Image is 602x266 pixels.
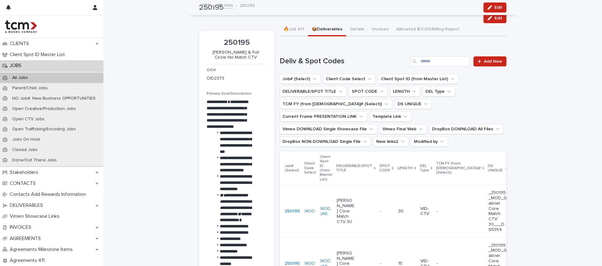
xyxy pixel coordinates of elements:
[420,206,432,217] p: VID-CTV
[207,68,216,72] span: OID#
[280,137,371,147] button: DropBox NON-DOWNLOAD Single File
[7,213,65,219] p: Vimeo Showcase Links
[207,92,251,96] span: Primary Goal/Description
[280,74,320,84] button: Job# (Select)
[346,23,368,36] button: Details
[7,258,50,263] p: Agreements 411
[7,224,36,230] p: INVOICES
[484,59,502,64] span: Add New
[7,127,81,132] p: Open Trafficking/Encoding Jobs
[199,1,210,8] a: JOBS
[320,154,332,183] p: Client Spot ID (from Master List)
[320,206,332,217] a: MOD (All)
[7,180,41,186] p: CONTACTS
[436,160,481,176] p: TCM FY (from [DEMOGRAPHIC_DATA]# (Select))
[378,74,458,84] button: Client Spot ID (from Master List)
[393,23,463,36] button: Allocated $/COG/Billing Report
[7,63,26,69] p: JOBS
[285,163,300,174] p: Job# (Select)
[336,163,372,174] p: DELIVERABLE/SPOT TITLE
[217,1,233,8] a: All Jobs
[7,170,43,175] p: Stakeholders
[337,198,355,224] p: [PERSON_NAME] Core Match CTV 30
[373,137,409,147] button: New links2
[207,75,224,82] p: OID2373
[280,57,408,66] h1: Deliv & Spot Codes
[7,86,53,91] p: Parent/Child Jobs
[349,86,388,96] button: SPOT CODE
[398,209,415,214] p: 30
[304,160,316,176] p: Client Code Select
[398,165,413,172] p: LENGTH
[379,163,390,174] p: SPOT CODE
[240,2,255,8] p: 250195
[280,86,346,96] button: DELIVERABLE/SPOT TITLE
[7,117,50,122] p: Open CTV Jobs
[285,209,300,214] a: 250195
[207,38,267,47] p: 250195
[7,106,81,112] p: Open Creative/Production Jobs
[488,190,507,232] p: _250195_MOD_Gabriel Core Match CTV 30___DS5354
[411,137,448,147] button: Modified by
[7,41,34,47] p: CLIENTS
[370,112,411,122] button: Template Link
[7,147,43,153] p: Closed Jobs
[305,209,315,214] a: MOD
[323,74,376,84] button: Client Code Select
[7,52,70,58] p: Client Spot ID Master List
[7,247,78,253] p: Agreements Milestone Items
[280,23,308,36] button: 🔥Job 411
[7,137,45,142] p: Jobs On Hold
[429,124,504,134] button: DropBox DOWNLOAD All Files
[7,191,91,197] p: Contacts Add Rewards Information
[7,75,33,81] p: All Jobs
[368,23,393,36] button: Invoices
[410,56,470,66] input: Search
[437,209,455,214] p: -
[473,56,506,66] a: Add New
[7,236,46,242] p: AGREEMENTS
[7,158,62,163] p: Done/Out There Jobs
[7,96,101,101] p: NO Job#: New Business OPPORTUNITIES
[380,207,383,214] p: -
[7,202,48,208] p: DELIVERABLES
[380,124,427,134] button: Vimeo Final Web
[395,99,432,109] button: DS UNIQUE
[423,86,455,96] button: DEL Type
[308,23,346,36] button: 📦Deliverables
[390,86,420,96] button: LENGTH
[280,124,377,134] button: Vimeo DOWNLOAD Single Showcase File
[483,13,506,23] button: Edit
[207,50,265,60] p: [PERSON_NAME] & Full Circle No Match CTV
[280,112,367,122] button: Current Frame PRESENTATION LINK
[5,20,37,33] img: 4hMmSqQkux38exxPVZHQ
[280,99,392,109] button: TCM FY (from Job# (Select))
[494,16,502,20] span: Edit
[420,163,429,174] p: DEL Type
[488,163,504,174] p: DS UNIQUE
